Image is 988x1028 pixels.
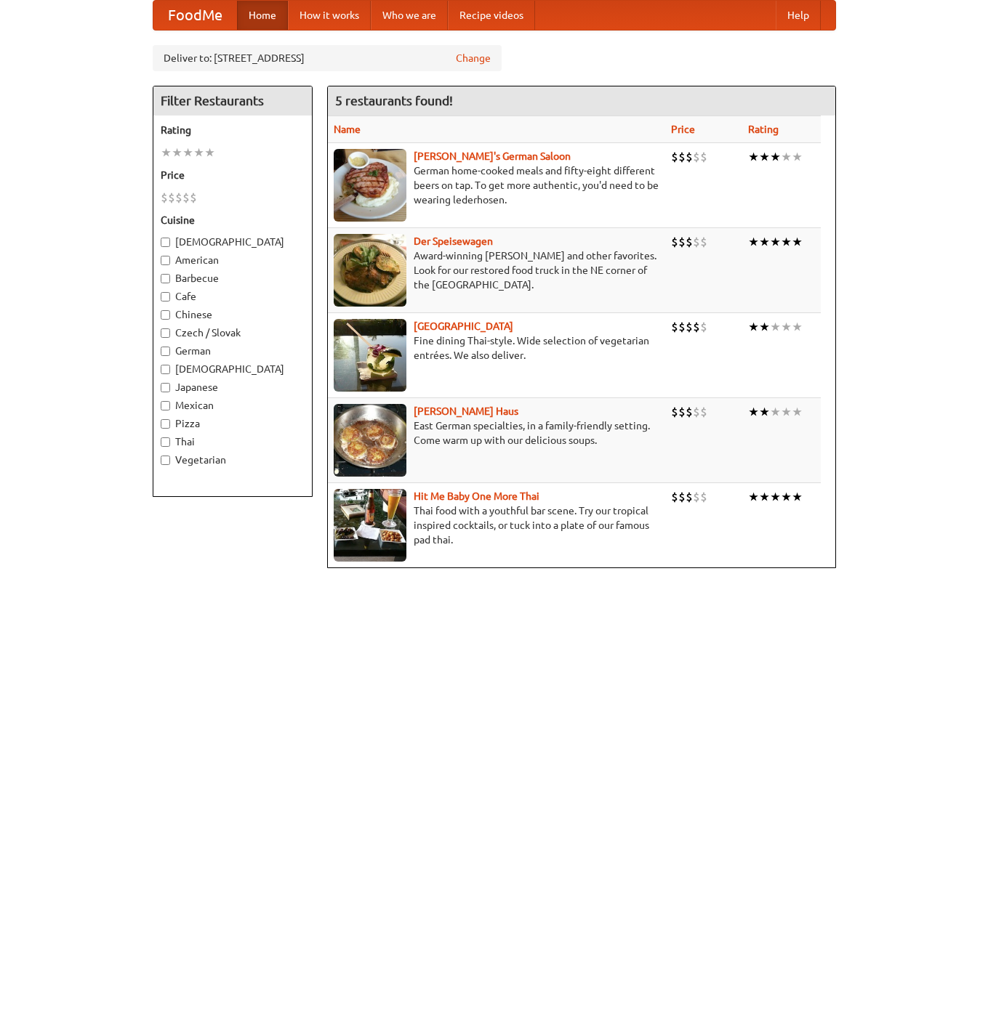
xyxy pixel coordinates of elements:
li: $ [700,489,707,505]
li: $ [671,319,678,335]
li: $ [686,234,693,250]
a: How it works [288,1,371,30]
label: Cafe [161,289,305,304]
label: Vegetarian [161,453,305,467]
input: Chinese [161,310,170,320]
li: $ [161,190,168,206]
li: $ [686,319,693,335]
a: Who we are [371,1,448,30]
li: $ [671,489,678,505]
p: Fine dining Thai-style. Wide selection of vegetarian entrées. We also deliver. [334,333,659,363]
input: Thai [161,437,170,447]
label: Czech / Slovak [161,325,305,340]
input: [DEMOGRAPHIC_DATA] [161,365,170,374]
p: German home-cooked meals and fifty-eight different beers on tap. To get more authentic, you'd nee... [334,163,659,207]
img: speisewagen.jpg [334,234,406,307]
a: Rating [748,124,779,135]
label: Japanese [161,380,305,394]
img: satay.jpg [334,319,406,392]
li: ★ [792,149,803,165]
li: $ [678,404,686,420]
li: $ [700,234,707,250]
li: ★ [770,234,781,250]
a: [GEOGRAPHIC_DATA] [414,320,513,332]
li: ★ [748,489,759,505]
label: Thai [161,434,305,449]
li: ★ [748,404,759,420]
img: esthers.jpg [334,149,406,222]
li: ★ [781,404,792,420]
li: $ [700,404,707,420]
li: ★ [770,489,781,505]
li: $ [686,489,693,505]
a: Recipe videos [448,1,535,30]
label: [DEMOGRAPHIC_DATA] [161,362,305,376]
li: ★ [759,489,770,505]
a: Der Speisewagen [414,235,493,247]
input: Vegetarian [161,456,170,465]
h4: Filter Restaurants [153,86,312,116]
li: $ [700,319,707,335]
p: Thai food with a youthful bar scene. Try our tropical inspired cocktails, or tuck into a plate of... [334,503,659,547]
li: $ [693,319,700,335]
label: Barbecue [161,271,305,286]
li: $ [693,149,700,165]
label: Mexican [161,398,305,413]
a: FoodMe [153,1,237,30]
li: ★ [770,149,781,165]
li: ★ [781,489,792,505]
li: ★ [781,319,792,335]
div: Deliver to: [STREET_ADDRESS] [153,45,502,71]
li: ★ [759,319,770,335]
li: ★ [792,404,803,420]
li: $ [678,149,686,165]
li: ★ [204,145,215,161]
li: ★ [193,145,204,161]
li: $ [671,149,678,165]
input: Japanese [161,383,170,392]
li: ★ [792,489,803,505]
h5: Cuisine [161,213,305,227]
li: ★ [161,145,172,161]
h5: Rating [161,123,305,137]
input: Pizza [161,419,170,429]
input: Barbecue [161,274,170,283]
h5: Price [161,168,305,182]
label: Pizza [161,416,305,431]
li: ★ [792,234,803,250]
li: $ [700,149,707,165]
label: [DEMOGRAPHIC_DATA] [161,235,305,249]
li: $ [693,234,700,250]
a: Home [237,1,288,30]
a: Price [671,124,695,135]
img: kohlhaus.jpg [334,404,406,477]
a: [PERSON_NAME] Haus [414,405,518,417]
li: $ [686,149,693,165]
label: American [161,253,305,267]
li: $ [671,234,678,250]
img: babythai.jpg [334,489,406,562]
li: $ [678,234,686,250]
li: ★ [759,234,770,250]
li: ★ [748,319,759,335]
li: ★ [748,234,759,250]
a: Change [456,51,491,65]
ng-pluralize: 5 restaurants found! [335,94,453,108]
li: $ [190,190,197,206]
li: ★ [172,145,182,161]
input: American [161,256,170,265]
li: ★ [770,404,781,420]
li: ★ [792,319,803,335]
li: $ [693,489,700,505]
li: $ [671,404,678,420]
a: [PERSON_NAME]'s German Saloon [414,150,571,162]
a: Name [334,124,361,135]
label: German [161,344,305,358]
p: Award-winning [PERSON_NAME] and other favorites. Look for our restored food truck in the NE corne... [334,248,659,292]
li: ★ [781,234,792,250]
li: $ [686,404,693,420]
li: ★ [182,145,193,161]
label: Chinese [161,307,305,322]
